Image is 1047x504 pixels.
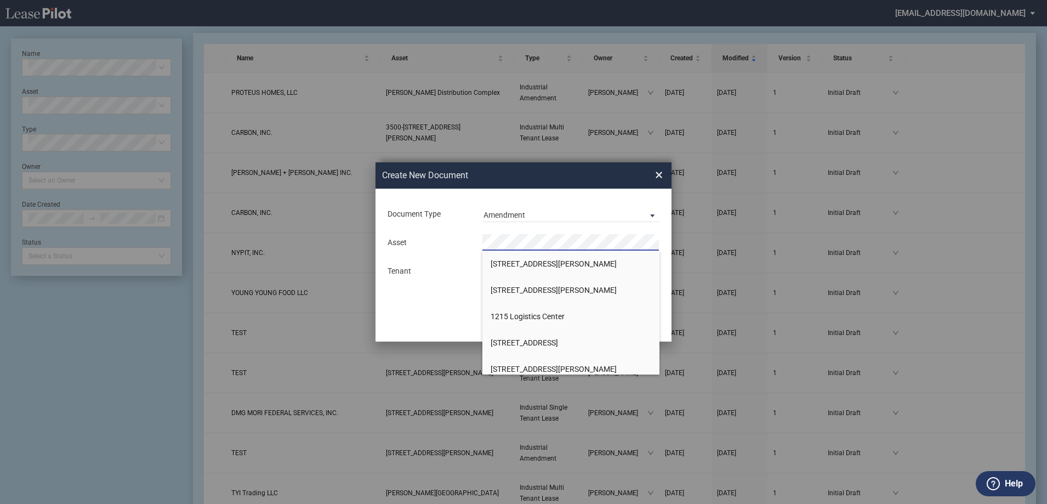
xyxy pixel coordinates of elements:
[482,206,659,222] md-select: Document Type: Amendment
[482,277,659,303] li: [STREET_ADDRESS][PERSON_NAME]
[491,365,617,373] span: [STREET_ADDRESS][PERSON_NAME]
[483,211,525,219] div: Amendment
[382,169,616,182] h2: Create New Document
[491,286,617,295] span: [STREET_ADDRESS][PERSON_NAME]
[381,266,476,277] div: Tenant
[1005,477,1023,491] label: Help
[482,251,659,277] li: [STREET_ADDRESS][PERSON_NAME]
[491,338,558,347] span: [STREET_ADDRESS]
[381,237,476,248] div: Asset
[491,259,617,268] span: [STREET_ADDRESS][PERSON_NAME]
[381,209,476,220] div: Document Type
[375,162,672,342] md-dialog: Create New ...
[491,312,565,321] span: 1215 Logistics Center
[655,166,663,184] span: ×
[482,330,659,356] li: [STREET_ADDRESS]
[482,303,659,330] li: 1215 Logistics Center
[482,356,659,382] li: [STREET_ADDRESS][PERSON_NAME]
